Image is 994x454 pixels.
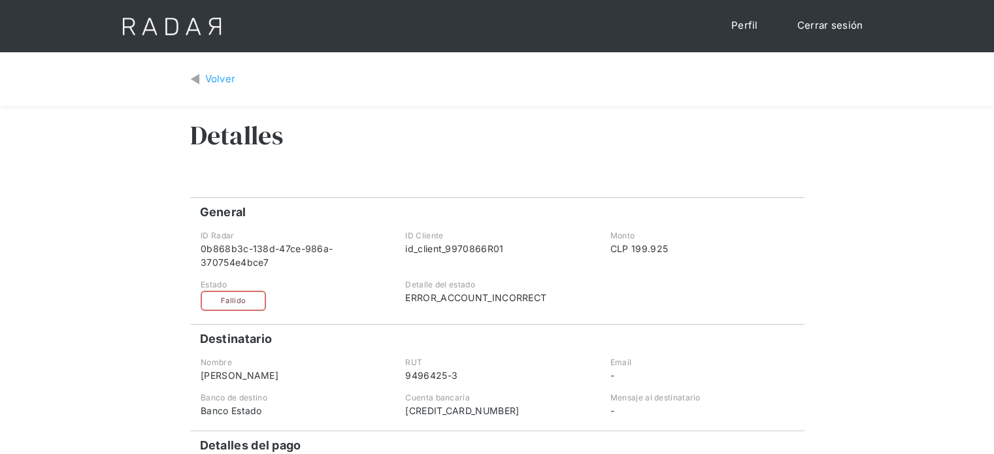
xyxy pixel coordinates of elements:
div: Detalle del estado [405,279,588,291]
h4: General [200,204,246,220]
div: Banco Estado [201,404,384,417]
div: 0b868b3c-138d-47ce-986a-370754e4bce7 [201,242,384,269]
a: Cerrar sesión [784,13,876,39]
div: ID Cliente [405,230,588,242]
a: Volver [190,72,236,87]
div: id_client_9970866R01 [405,242,588,255]
div: [CREDIT_CARD_NUMBER] [405,404,588,417]
div: ID Radar [201,230,384,242]
div: Banco de destino [201,392,384,404]
div: RUT [405,357,588,368]
div: Estado [201,279,384,291]
div: Mensaje al destinatario [610,392,793,404]
div: - [610,368,793,382]
div: Monto [610,230,793,242]
a: Perfil [718,13,771,39]
div: Nombre [201,357,384,368]
div: ERROR_ACCOUNT_INCORRECT [405,291,588,304]
div: [PERSON_NAME] [201,368,384,382]
div: 9496425-3 [405,368,588,382]
div: Volver [205,72,236,87]
div: Fallido [201,291,266,311]
div: CLP 199.925 [610,242,793,255]
h3: Detalles [190,119,283,152]
div: - [610,404,793,417]
h4: Detalles del pago [200,438,301,453]
div: Email [610,357,793,368]
h4: Destinatario [200,331,273,347]
div: Cuenta bancaria [405,392,588,404]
